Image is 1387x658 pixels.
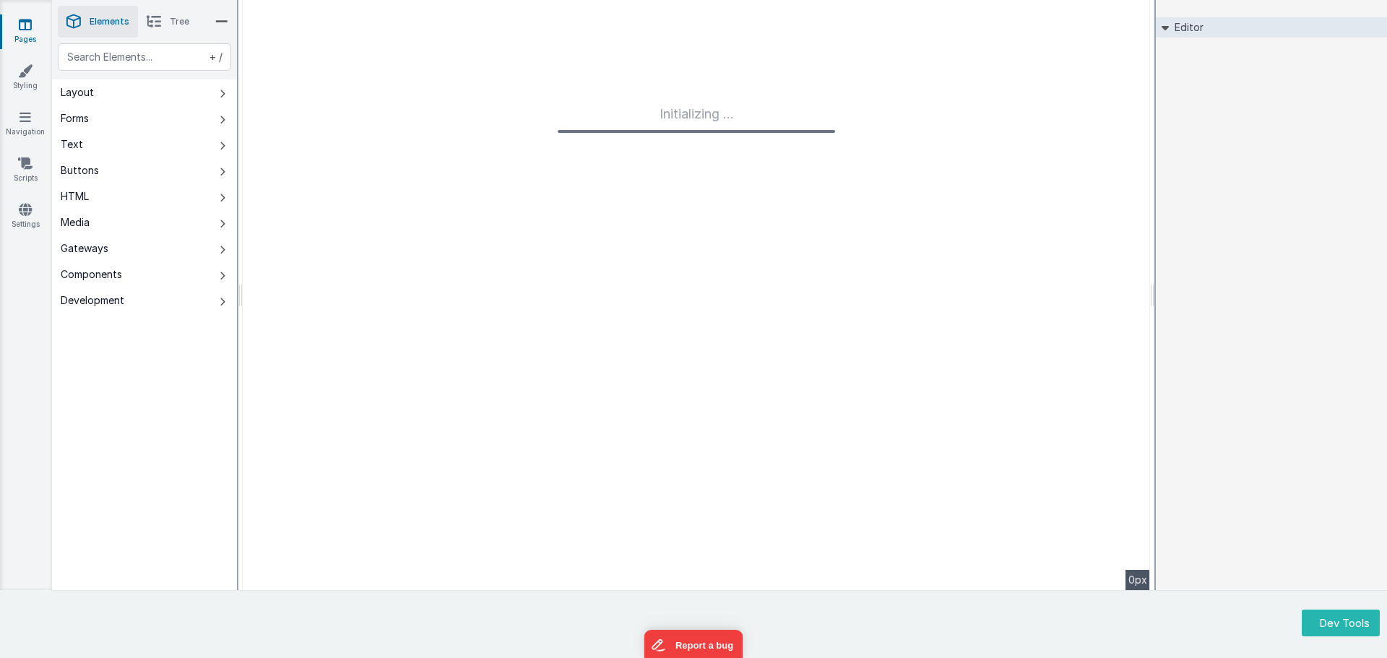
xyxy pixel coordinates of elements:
[90,16,129,27] span: Elements
[61,111,89,126] div: Forms
[61,137,83,152] div: Text
[52,79,237,105] button: Layout
[61,215,90,230] div: Media
[61,163,99,178] div: Buttons
[61,241,108,256] div: Gateways
[52,183,237,209] button: HTML
[1169,17,1204,38] h2: Editor
[52,105,237,131] button: Forms
[558,104,835,133] div: Initializing ...
[170,16,189,27] span: Tree
[52,157,237,183] button: Buttons
[52,131,237,157] button: Text
[61,293,124,308] div: Development
[52,235,237,261] button: Gateways
[52,287,237,313] button: Development
[61,85,94,100] div: Layout
[207,43,222,71] span: + /
[61,189,89,204] div: HTML
[52,209,237,235] button: Media
[61,267,122,282] div: Components
[1125,570,1150,590] div: 0px
[52,261,237,287] button: Components
[58,43,231,71] input: Search Elements...
[1302,610,1380,636] button: Dev Tools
